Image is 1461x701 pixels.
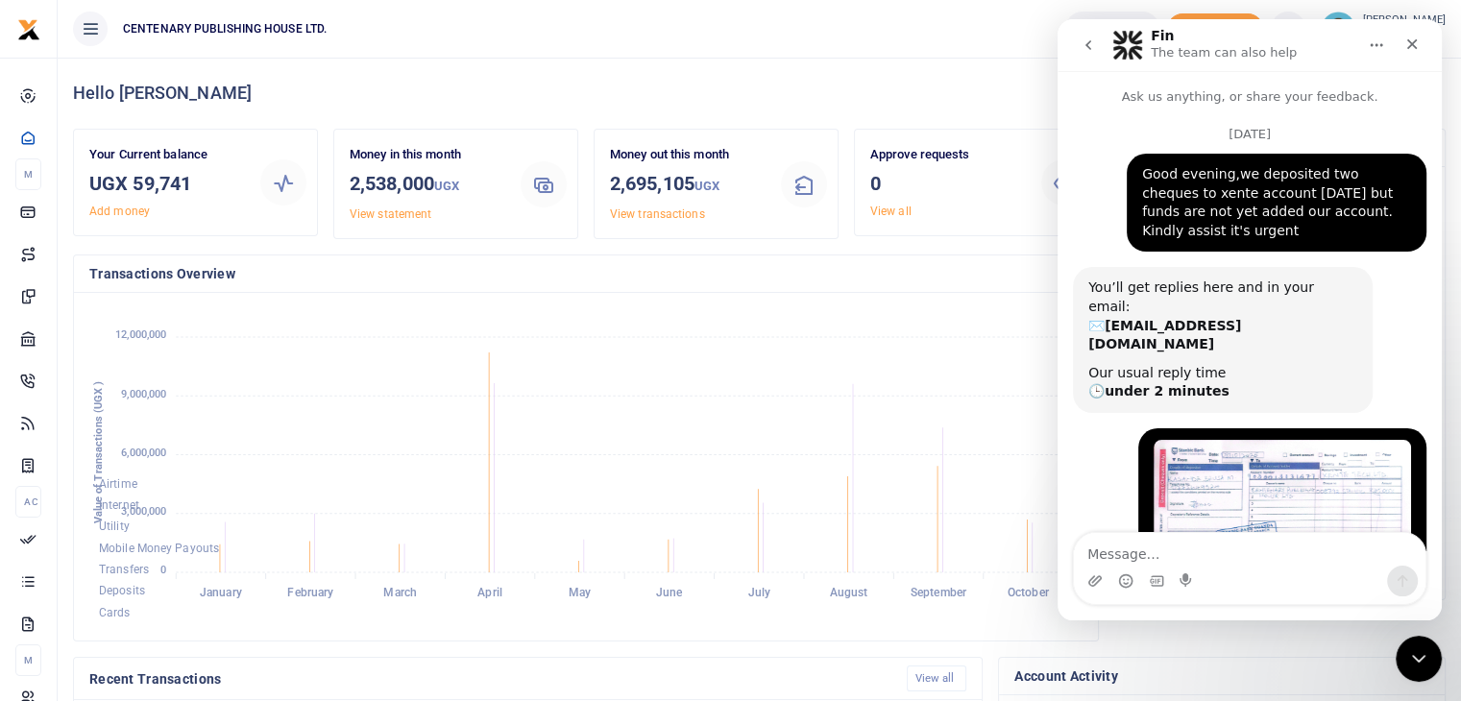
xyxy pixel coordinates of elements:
[350,169,505,201] h3: 2,538,000
[1167,13,1263,45] li: Toup your wallet
[350,207,431,221] a: View statement
[1321,12,1355,46] img: profile-user
[907,665,967,691] a: View all
[870,169,1026,198] h3: 0
[17,21,40,36] a: logo-small logo-large logo-large
[830,586,868,599] tspan: August
[92,381,105,524] text: Value of Transactions (UGX )
[89,169,245,198] h3: UGX 59,741
[1396,636,1442,682] iframe: Intercom live chat
[350,145,505,165] p: Money in this month
[99,477,137,491] span: Airtime
[99,542,219,555] span: Mobile Money Payouts
[1008,586,1050,599] tspan: October
[99,520,130,534] span: Utility
[911,586,967,599] tspan: September
[1167,13,1263,45] span: Add money
[99,563,149,576] span: Transfers
[115,329,166,342] tspan: 12,000,000
[870,205,912,218] a: View all
[121,388,166,400] tspan: 9,000,000
[99,606,131,619] span: Cards
[656,586,683,599] tspan: June
[89,263,1083,284] h4: Transactions Overview
[15,158,41,190] li: M
[15,644,41,676] li: M
[610,145,766,165] p: Money out this month
[115,20,334,37] span: CENTENARY PUBLISHING HOUSE LTD.
[747,586,769,599] tspan: July
[477,586,502,599] tspan: April
[287,586,333,599] tspan: February
[1014,665,1429,687] h4: Account Activity
[569,586,591,599] tspan: May
[89,145,245,165] p: Your Current balance
[200,586,242,599] tspan: January
[434,179,459,193] small: UGX
[610,207,705,221] a: View transactions
[121,505,166,518] tspan: 3,000,000
[610,169,766,201] h3: 2,695,105
[121,447,166,459] tspan: 6,000,000
[1321,12,1446,46] a: profile-user [PERSON_NAME] Operations
[1058,19,1442,620] iframe: Intercom live chat
[870,145,1026,165] p: Approve requests
[694,179,719,193] small: UGX
[1065,12,1159,46] a: UGX 59,741
[160,565,166,577] tspan: 0
[15,486,41,518] li: Ac
[1058,12,1167,46] li: Wallet ballance
[99,498,139,512] span: Internet
[73,83,1446,104] h4: Hello [PERSON_NAME]
[383,586,417,599] tspan: March
[99,585,145,598] span: Deposits
[1363,12,1446,29] small: [PERSON_NAME]
[89,668,891,689] h4: Recent Transactions
[17,18,40,41] img: logo-small
[89,205,150,218] a: Add money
